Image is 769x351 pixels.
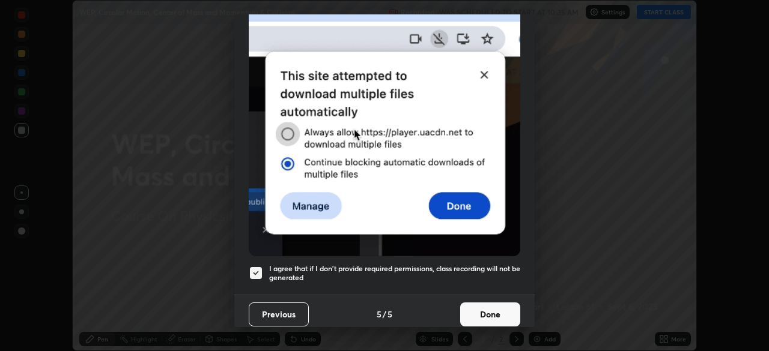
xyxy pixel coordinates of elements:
h5: I agree that if I don't provide required permissions, class recording will not be generated [269,264,520,283]
button: Previous [249,302,309,326]
h4: / [383,308,386,320]
button: Done [460,302,520,326]
h4: 5 [388,308,392,320]
h4: 5 [377,308,381,320]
